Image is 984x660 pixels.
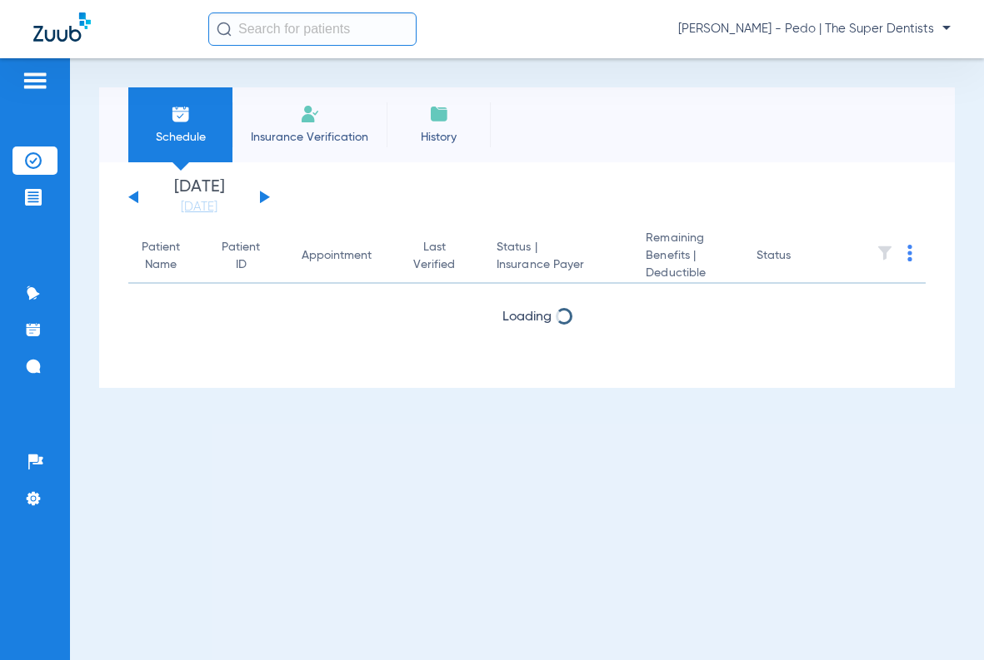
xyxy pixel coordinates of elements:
[171,104,191,124] img: Schedule
[33,12,91,42] img: Zuub Logo
[483,230,632,284] th: Status |
[907,245,912,261] img: group-dot-blue.svg
[497,256,619,274] span: Insurance Payer
[245,129,374,146] span: Insurance Verification
[217,22,232,37] img: Search Icon
[743,230,856,284] th: Status
[632,230,743,284] th: Remaining Benefits |
[149,199,249,216] a: [DATE]
[302,247,372,265] div: Appointment
[222,239,275,274] div: Patient ID
[142,239,180,274] div: Patient Name
[300,104,320,124] img: Manual Insurance Verification
[429,104,449,124] img: History
[678,21,951,37] span: [PERSON_NAME] - Pedo | The Super Dentists
[141,129,220,146] span: Schedule
[208,12,417,46] input: Search for patients
[646,265,730,282] span: Deductible
[413,239,470,274] div: Last Verified
[413,239,455,274] div: Last Verified
[502,310,552,324] span: Loading
[22,71,48,91] img: hamburger-icon
[142,239,195,274] div: Patient Name
[149,179,249,216] li: [DATE]
[302,247,387,265] div: Appointment
[222,239,260,274] div: Patient ID
[399,129,478,146] span: History
[877,245,893,261] img: filter.svg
